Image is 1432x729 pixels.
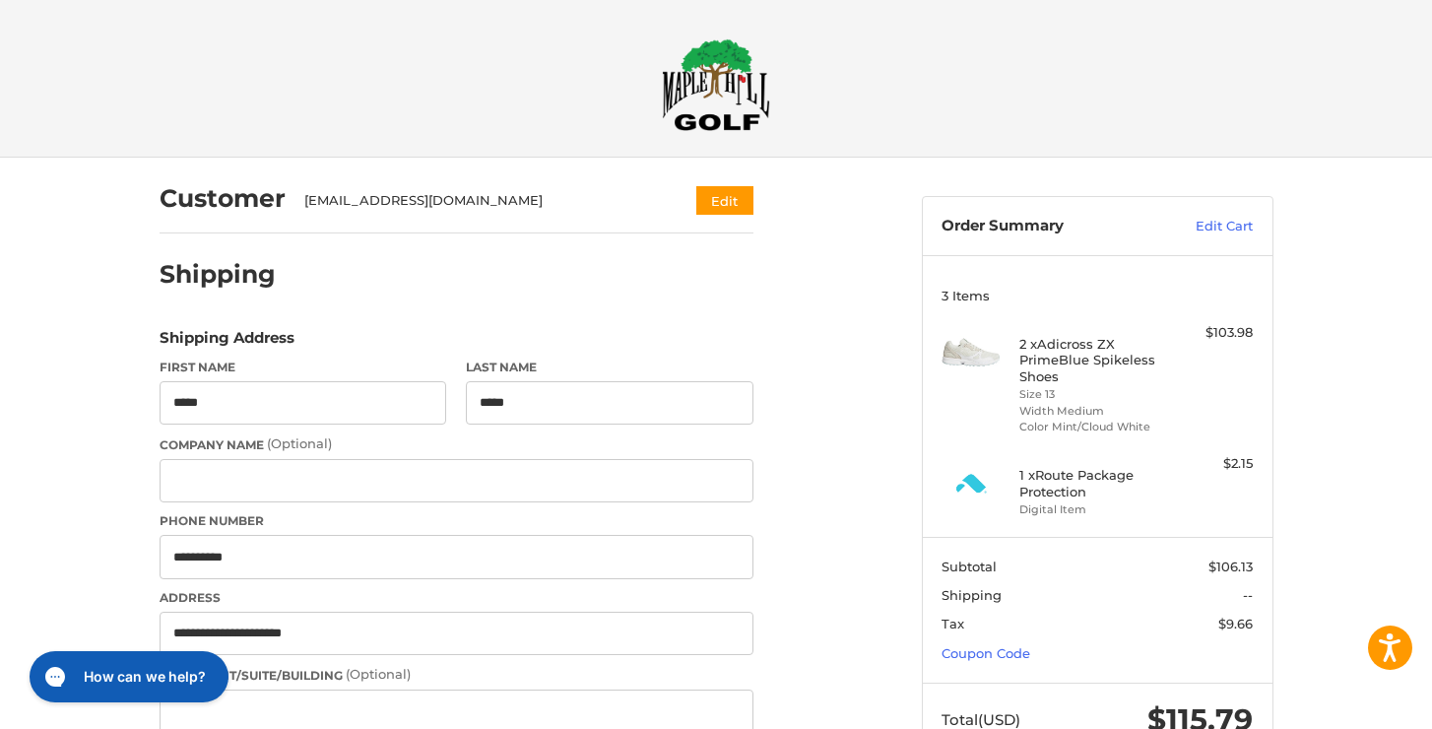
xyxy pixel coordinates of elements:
[304,191,658,211] div: [EMAIL_ADDRESS][DOMAIN_NAME]
[942,587,1002,603] span: Shipping
[160,665,753,685] label: Apartment/Suite/Building
[1208,559,1253,574] span: $106.13
[160,259,276,290] h2: Shipping
[346,666,411,682] small: (Optional)
[1019,336,1170,384] h4: 2 x Adicross ZX PrimeBlue Spikeless Shoes
[1243,587,1253,603] span: --
[160,434,753,454] label: Company Name
[942,559,997,574] span: Subtotal
[160,512,753,530] label: Phone Number
[267,435,332,451] small: (Optional)
[160,183,286,214] h2: Customer
[1175,454,1253,474] div: $2.15
[942,217,1153,236] h3: Order Summary
[1175,323,1253,343] div: $103.98
[1019,501,1170,518] li: Digital Item
[942,645,1030,661] a: Coupon Code
[1019,467,1170,499] h4: 1 x Route Package Protection
[1153,217,1253,236] a: Edit Cart
[1218,616,1253,631] span: $9.66
[1019,403,1170,420] li: Width Medium
[1019,386,1170,403] li: Size 13
[20,644,234,709] iframe: Gorgias live chat messenger
[696,186,753,215] button: Edit
[1019,419,1170,435] li: Color Mint/Cloud White
[160,327,294,359] legend: Shipping Address
[160,589,753,607] label: Address
[160,359,447,376] label: First Name
[466,359,753,376] label: Last Name
[662,38,770,131] img: Maple Hill Golf
[942,288,1253,303] h3: 3 Items
[942,616,964,631] span: Tax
